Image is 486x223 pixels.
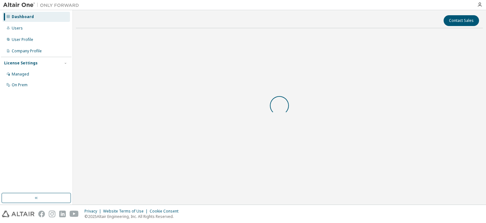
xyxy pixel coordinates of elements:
[12,72,29,77] div: Managed
[12,82,28,88] div: On Prem
[150,209,182,214] div: Cookie Consent
[84,214,182,219] p: © 2025 Altair Engineering, Inc. All Rights Reserved.
[12,14,34,19] div: Dashboard
[2,211,34,217] img: altair_logo.svg
[38,211,45,217] img: facebook.svg
[12,37,33,42] div: User Profile
[12,49,42,54] div: Company Profile
[59,211,66,217] img: linkedin.svg
[103,209,150,214] div: Website Terms of Use
[12,26,23,31] div: Users
[70,211,79,217] img: youtube.svg
[444,15,479,26] button: Contact Sales
[4,61,38,66] div: License Settings
[84,209,103,214] div: Privacy
[3,2,82,8] img: Altair One
[49,211,55,217] img: instagram.svg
